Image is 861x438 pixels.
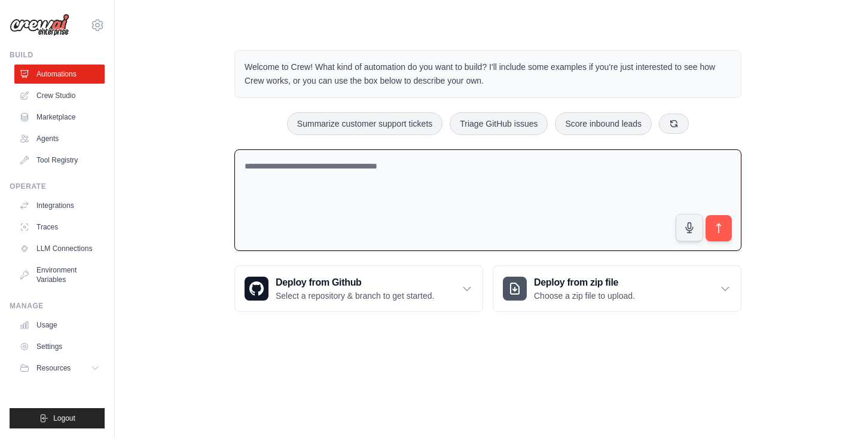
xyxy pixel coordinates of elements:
a: Agents [14,129,105,148]
p: Welcome to Crew! What kind of automation do you want to build? I'll include some examples if you'... [245,60,731,88]
a: Marketplace [14,108,105,127]
p: Choose a zip file to upload. [534,290,635,302]
button: Triage GitHub issues [450,112,548,135]
span: Resources [36,363,71,373]
p: Select a repository & branch to get started. [276,290,434,302]
a: LLM Connections [14,239,105,258]
a: Usage [14,316,105,335]
div: Widget de chat [801,381,861,438]
a: Traces [14,218,105,237]
div: Manage [10,301,105,311]
iframe: Chat Widget [801,381,861,438]
a: Settings [14,337,105,356]
a: Crew Studio [14,86,105,105]
button: Resources [14,359,105,378]
a: Integrations [14,196,105,215]
a: Tool Registry [14,151,105,170]
h3: Deploy from Github [276,275,434,290]
h3: Deploy from zip file [534,275,635,290]
img: Logo [10,14,69,36]
div: Operate [10,182,105,191]
a: Environment Variables [14,261,105,289]
button: Summarize customer support tickets [287,112,442,135]
div: Build [10,50,105,60]
button: Logout [10,408,105,428]
a: Automations [14,65,105,84]
span: Logout [53,414,75,423]
button: Score inbound leads [555,112,652,135]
